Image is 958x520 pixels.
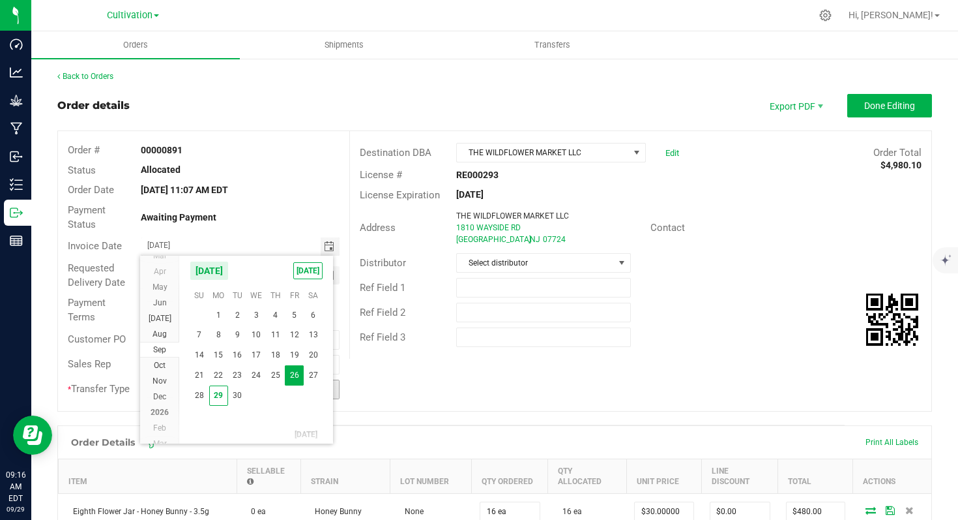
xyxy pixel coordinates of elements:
[247,365,266,386] td: Wednesday, September 24, 2025
[141,212,216,222] strong: Awaiting Payment
[13,416,52,455] iframe: Resource center
[266,305,285,326] td: Thursday, September 4, 2025
[360,282,405,294] span: Ref Field 1
[285,305,304,326] td: Friday, September 5, 2025
[209,305,228,326] td: Monday, September 1, 2025
[285,365,304,386] td: Friday, September 26, 2025
[10,178,23,191] inline-svg: Inventory
[244,507,266,516] span: 0 ea
[266,365,285,386] span: 25
[285,305,304,326] span: 5
[68,204,106,231] span: Payment Status
[626,459,701,493] th: Unit Price
[300,459,390,493] th: Strain
[873,147,922,159] span: Order Total
[529,235,530,244] span: ,
[228,365,247,386] td: Tuesday, September 23, 2025
[457,254,613,272] span: Select distributor
[266,325,285,345] span: 11
[190,345,209,365] span: 14
[308,507,362,516] span: Honey Bunny
[285,365,304,386] span: 26
[285,345,304,365] span: 19
[209,325,228,345] span: 8
[778,459,853,493] th: Total
[360,222,396,234] span: Address
[57,98,130,114] div: Order details
[66,507,209,516] span: Eighth Flower Jar - Honey Bunny - 3.5g
[548,459,627,493] th: Qty Allocated
[456,211,569,221] span: THE WILDFLOWER MARKET LLC
[209,386,228,406] span: 29
[68,358,111,370] span: Sales Rep
[209,286,228,305] th: Mo
[190,261,229,281] span: [DATE]
[240,31,448,59] a: Shipments
[209,345,228,365] td: Monday, September 15, 2025
[10,206,23,219] inline-svg: Outbound
[153,298,167,307] span: Jun
[31,31,240,59] a: Orders
[285,325,304,345] span: 12
[228,305,247,326] span: 2
[68,144,100,156] span: Order #
[457,144,629,162] span: THE WILDFLOWER MARKET LLC
[390,459,472,493] th: Lot Number
[304,345,323,365] td: Saturday, September 20, 2025
[209,325,228,345] td: Monday, September 8, 2025
[266,345,285,365] span: 18
[247,325,266,345] span: 10
[209,345,228,365] span: 15
[247,305,266,326] span: 3
[517,39,588,51] span: Transfers
[266,305,285,326] span: 4
[817,9,834,22] div: Manage settings
[151,408,169,417] span: 2026
[304,345,323,365] span: 20
[360,147,431,159] span: Destination DBA
[247,345,266,365] td: Wednesday, September 17, 2025
[756,94,834,117] li: Export PDF
[247,286,266,305] th: We
[228,325,247,345] td: Tuesday, September 9, 2025
[360,169,402,181] span: License #
[304,365,323,386] span: 27
[190,325,209,345] td: Sunday, September 7, 2025
[304,305,323,326] span: 6
[304,286,323,305] th: Sa
[68,333,126,345] span: Customer PO
[153,439,167,448] span: Mar
[849,10,933,20] span: Hi, [PERSON_NAME]!
[304,305,323,326] td: Saturday, September 6, 2025
[228,345,247,365] span: 16
[530,235,540,244] span: NJ
[304,365,323,386] td: Saturday, September 27, 2025
[665,148,679,158] a: Edit
[228,325,247,345] span: 9
[360,257,406,269] span: Distributor
[448,31,657,59] a: Transfers
[398,507,424,516] span: None
[10,38,23,51] inline-svg: Dashboard
[209,365,228,386] span: 22
[68,297,106,324] span: Payment Terms
[456,170,499,180] strong: RE000293
[10,122,23,135] inline-svg: Manufacturing
[853,459,931,493] th: Actions
[141,185,228,195] strong: [DATE] 11:07 AM EDT
[228,286,247,305] th: Tu
[68,240,122,252] span: Invoice Date
[880,506,900,514] span: Save Order Detail
[141,145,182,155] strong: 00000891
[190,386,209,406] td: Sunday, September 28, 2025
[864,100,915,111] span: Done Editing
[190,425,323,444] th: [DATE]
[190,365,209,386] span: 21
[866,294,918,346] img: Scan me!
[285,325,304,345] td: Friday, September 12, 2025
[650,222,685,234] span: Contact
[847,94,932,117] button: Done Editing
[237,459,300,493] th: Sellable
[10,234,23,247] inline-svg: Reports
[266,345,285,365] td: Thursday, September 18, 2025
